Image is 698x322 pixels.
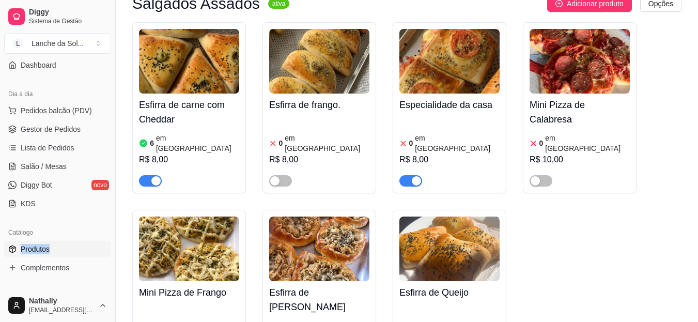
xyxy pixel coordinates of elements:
[139,154,239,166] div: R$ 8,00
[269,285,369,314] h4: Esfirra de [PERSON_NAME]
[399,217,500,281] img: product-image
[285,133,369,154] article: em [GEOGRAPHIC_DATA]
[269,154,369,166] div: R$ 8,00
[29,8,107,17] span: Diggy
[139,285,239,300] h4: Mini Pizza de Frango
[32,38,84,49] div: Lanche da Sol ...
[530,98,630,127] h4: Mini Pizza de Calabresa
[4,57,111,73] a: Dashboard
[4,121,111,137] a: Gestor de Pedidos
[4,224,111,241] div: Catálogo
[530,29,630,94] img: product-image
[13,38,23,49] span: L
[279,138,283,148] article: 0
[409,138,413,148] article: 0
[399,98,500,112] h4: Especialidade da casa
[399,285,500,300] h4: Esfirra de Queijo
[139,98,239,127] h4: Esfirra de carne com Cheddar
[21,60,56,70] span: Dashboard
[4,102,111,119] button: Pedidos balcão (PDV)
[21,180,52,190] span: Diggy Bot
[4,4,111,29] a: DiggySistema de Gestão
[21,161,67,172] span: Salão / Mesas
[269,98,369,112] h4: Esfirra de frango.
[4,86,111,102] div: Dia a dia
[545,133,630,154] article: em [GEOGRAPHIC_DATA]
[269,217,369,281] img: product-image
[139,29,239,94] img: product-image
[21,198,36,209] span: KDS
[21,263,69,273] span: Complementos
[4,140,111,156] a: Lista de Pedidos
[21,124,81,134] span: Gestor de Pedidos
[4,293,111,318] button: Nathally[EMAIL_ADDRESS][DOMAIN_NAME]
[29,17,107,25] span: Sistema de Gestão
[4,259,111,276] a: Complementos
[4,195,111,212] a: KDS
[29,297,95,306] span: Nathally
[4,177,111,193] a: Diggy Botnovo
[415,133,500,154] article: em [GEOGRAPHIC_DATA]
[29,306,95,314] span: [EMAIL_ADDRESS][DOMAIN_NAME]
[156,133,239,154] article: em [GEOGRAPHIC_DATA]
[21,143,74,153] span: Lista de Pedidos
[539,138,544,148] article: 0
[21,105,92,116] span: Pedidos balcão (PDV)
[399,154,500,166] div: R$ 8,00
[21,244,50,254] span: Produtos
[4,241,111,257] a: Produtos
[150,138,154,148] article: 6
[530,154,630,166] div: R$ 10,00
[269,29,369,94] img: product-image
[4,33,111,54] button: Select a team
[399,29,500,94] img: product-image
[139,217,239,281] img: product-image
[4,158,111,175] a: Salão / Mesas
